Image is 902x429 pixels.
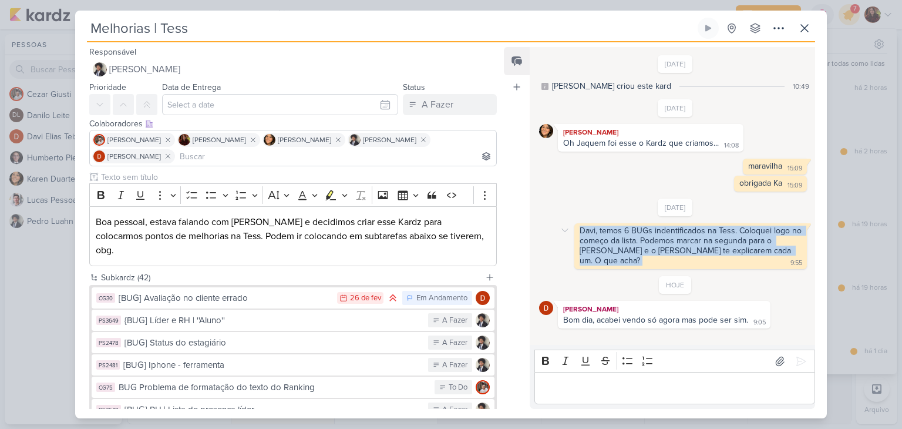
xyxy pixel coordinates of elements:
div: Ligar relógio [704,24,713,33]
img: Cezar Giusti [93,134,105,146]
div: Prioridade Alta [387,292,399,304]
div: A Fazer [442,360,467,371]
div: A Fazer [442,404,467,416]
div: [PERSON_NAME] [560,126,741,138]
input: Texto sem título [99,171,497,183]
div: 26 de fev [350,294,381,302]
div: PS3649 [96,316,121,325]
button: PS3648 [BUG] RH | Lista de presença líder A Fazer [92,399,494,420]
img: Davi Elias Teixeira [539,301,553,315]
div: PS3648 [96,405,121,414]
div: PS2481 [96,360,120,370]
div: CG30 [96,293,115,303]
div: Editor toolbar [89,183,497,206]
div: CG75 [96,383,115,392]
div: [BUG] Avaliação no cliente errado [119,291,331,305]
img: Davi Elias Teixeira [476,291,490,305]
img: Davi Elias Teixeira [93,150,105,162]
div: 15:09 [787,181,802,190]
span: [PERSON_NAME] [363,135,416,145]
span: [PERSON_NAME] [278,135,331,145]
img: Karen Duarte [264,134,275,146]
div: {BUG] Líder e RH | ''Aluno'' [124,314,422,327]
span: [PERSON_NAME] [193,135,246,145]
span: [PERSON_NAME] [107,135,161,145]
div: Colaboradores [89,118,497,130]
div: obrigada Ka [739,178,782,188]
div: Em Andamento [416,293,467,304]
div: 9:55 [790,259,802,268]
label: Data de Entrega [162,82,221,92]
div: 14:08 [724,141,739,150]
div: [BUG] Status do estagiário [124,336,422,350]
button: PS2478 [BUG] Status do estagiário A Fazer [92,332,494,353]
span: [PERSON_NAME] [109,62,180,76]
div: To Do [449,382,467,394]
input: Kard Sem Título [87,18,695,39]
button: CG75 BUG Problema de formatação do texto do Ranking To Do [92,377,494,398]
div: Bom dia, acabei vendo só agora mas pode ser sim. [563,315,748,325]
img: Pedro Luahn Simões [476,313,490,327]
button: PS3649 {BUG] Líder e RH | ''Aluno'' A Fazer [92,310,494,331]
button: PS2481 [BUG] Iphone - ferramenta A Fazer [92,354,494,376]
div: A Fazer [422,98,453,112]
div: Editor toolbar [534,350,815,373]
div: Davi, temos 6 BUGs indentificados na Tess. Coloquei logo no começo da lista. Podemos marcar na se... [580,226,804,266]
span: [PERSON_NAME] [107,151,161,162]
img: Pedro Luahn Simões [476,358,490,372]
img: Pedro Luahn Simões [93,62,107,76]
div: [PERSON_NAME] [560,303,768,315]
img: Pedro Luahn Simões [476,336,490,350]
label: Responsável [89,47,136,57]
img: Pedro Luahn Simões [476,403,490,417]
div: A Fazer [442,337,467,349]
input: Select a date [162,94,398,115]
div: 15:09 [787,164,802,173]
img: Pedro Luahn Simões [349,134,361,146]
div: 9:05 [753,318,766,327]
div: Editor editing area: main [534,372,815,404]
button: A Fazer [403,94,497,115]
div: 10:49 [793,81,809,92]
label: Prioridade [89,82,126,92]
div: Editor editing area: main [89,206,497,267]
input: Buscar [177,149,494,163]
div: A Fazer [442,315,467,327]
div: BUG Problema de formatação do texto do Ranking [119,381,429,394]
img: Karen Duarte [539,124,553,138]
div: PS2478 [96,338,121,347]
div: [BUG] Iphone - ferramenta [123,358,422,372]
label: Status [403,82,425,92]
button: [PERSON_NAME] [89,59,497,80]
div: Subkardz (42) [101,272,480,284]
div: maravilha [748,161,782,171]
div: Oh Jaquem foi esse o Kardz que criamos... [563,138,719,148]
div: [BUG] RH | Lista de presença líder [124,403,422,417]
button: CG30 [BUG] Avaliação no cliente errado 26 de fev Em Andamento [92,287,494,309]
p: Boa pessoal, estava falando com [PERSON_NAME] e decidimos criar esse Kardz para colocarmos pontos... [96,215,490,257]
img: Jaqueline Molina [179,134,190,146]
img: Cezar Giusti [476,380,490,394]
div: [PERSON_NAME] criou este kard [552,80,671,92]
